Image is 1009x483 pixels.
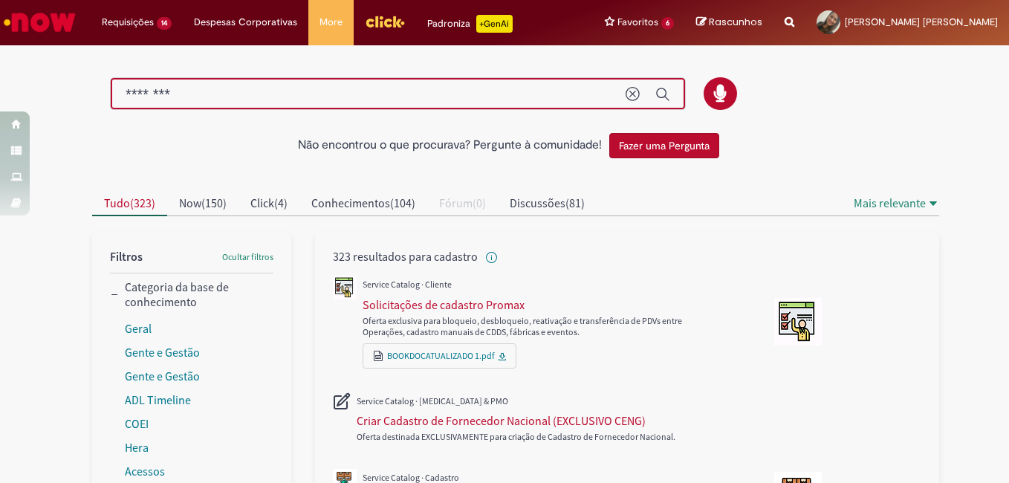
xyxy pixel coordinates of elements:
[696,16,762,30] a: Rascunhos
[709,15,762,29] span: Rascunhos
[661,17,674,30] span: 6
[1,7,78,37] img: ServiceNow
[427,15,513,33] div: Padroniza
[609,133,719,158] button: Fazer uma Pergunta
[476,15,513,33] p: +GenAi
[194,15,297,30] span: Despesas Corporativas
[365,10,405,33] img: click_logo_yellow_360x200.png
[319,15,343,30] span: More
[157,17,172,30] span: 14
[617,15,658,30] span: Favoritos
[298,139,602,152] h2: Não encontrou o que procurava? Pergunte à comunidade!
[102,15,154,30] span: Requisições
[845,16,998,28] span: [PERSON_NAME] [PERSON_NAME]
